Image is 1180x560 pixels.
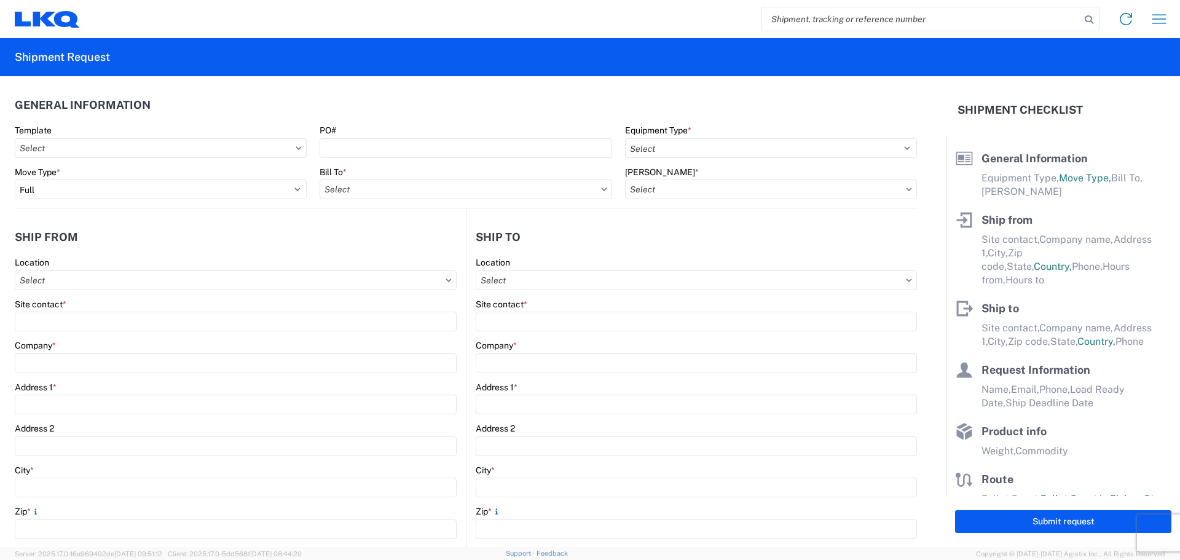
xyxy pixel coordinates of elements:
[15,138,307,158] input: Select
[476,340,517,351] label: Company
[320,125,336,136] label: PO#
[476,270,917,290] input: Select
[15,423,54,434] label: Address 2
[1111,172,1143,184] span: Bill To,
[1039,234,1114,245] span: Company name,
[1072,261,1103,272] span: Phone,
[15,299,66,310] label: Site contact
[981,384,1011,395] span: Name,
[476,465,495,476] label: City
[476,231,521,243] h2: Ship to
[625,167,699,178] label: [PERSON_NAME]
[1077,336,1115,347] span: Country,
[981,213,1032,226] span: Ship from
[976,548,1165,559] span: Copyright © [DATE]-[DATE] Agistix Inc., All Rights Reserved
[981,493,1171,518] span: Pallet Count in Pickup Stops equals Pallet Count in delivery stops
[981,363,1090,376] span: Request Information
[1007,261,1034,272] span: State,
[981,322,1039,334] span: Site contact,
[168,550,302,558] span: Client: 2025.17.0-5dd568f
[1034,261,1072,272] span: Country,
[625,125,691,136] label: Equipment Type
[1039,384,1070,395] span: Phone,
[981,186,1062,197] span: [PERSON_NAME]
[1005,274,1044,286] span: Hours to
[1059,172,1111,184] span: Move Type,
[1005,397,1093,409] span: Ship Deadline Date
[15,465,34,476] label: City
[15,231,78,243] h2: Ship from
[320,167,347,178] label: Bill To
[981,493,1040,505] span: Pallet Count,
[988,336,1008,347] span: City,
[981,172,1059,184] span: Equipment Type,
[1015,445,1068,457] span: Commodity
[15,506,41,517] label: Zip
[15,257,49,268] label: Location
[114,550,162,558] span: [DATE] 09:51:12
[476,382,517,393] label: Address 1
[981,473,1013,486] span: Route
[981,425,1047,438] span: Product info
[250,550,302,558] span: [DATE] 08:44:20
[15,167,60,178] label: Move Type
[15,382,57,393] label: Address 1
[320,179,612,199] input: Select
[955,510,1171,533] button: Submit request
[981,152,1088,165] span: General Information
[1050,336,1077,347] span: State,
[476,506,502,517] label: Zip
[981,234,1039,245] span: Site contact,
[15,99,151,111] h2: General Information
[1115,336,1144,347] span: Phone
[15,125,52,136] label: Template
[1039,322,1114,334] span: Company name,
[506,550,537,557] a: Support
[476,423,515,434] label: Address 2
[981,302,1019,315] span: Ship to
[476,299,527,310] label: Site contact
[15,270,457,290] input: Select
[15,50,110,65] h2: Shipment Request
[958,103,1083,117] h2: Shipment Checklist
[15,340,56,351] label: Company
[15,550,162,558] span: Server: 2025.17.0-16a969492de
[1008,336,1050,347] span: Zip code,
[625,179,917,199] input: Select
[1011,384,1039,395] span: Email,
[981,445,1015,457] span: Weight,
[988,247,1008,259] span: City,
[537,550,568,557] a: Feedback
[476,257,510,268] label: Location
[762,7,1080,31] input: Shipment, tracking or reference number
